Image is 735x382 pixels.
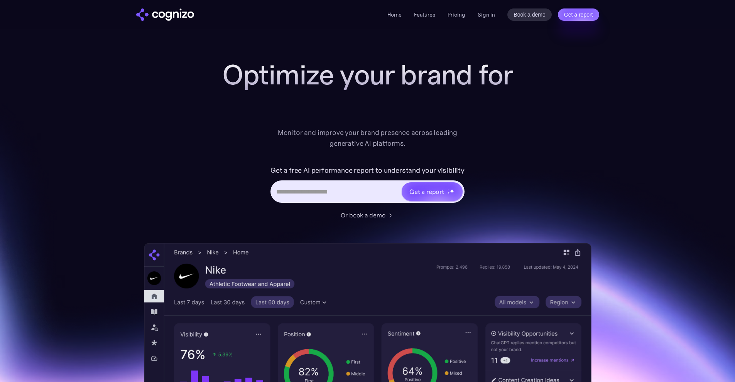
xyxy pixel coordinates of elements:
[507,8,552,21] a: Book a demo
[213,59,522,90] h1: Optimize your brand for
[414,11,435,18] a: Features
[409,187,444,196] div: Get a report
[401,182,463,202] a: Get a reportstarstarstar
[448,192,450,194] img: star
[341,210,395,220] a: Or book a demo
[270,164,465,207] form: Hero URL Input Form
[341,210,385,220] div: Or book a demo
[478,10,495,19] a: Sign in
[273,127,463,149] div: Monitor and improve your brand presence across leading generative AI platforms.
[448,189,449,190] img: star
[387,11,402,18] a: Home
[270,164,465,177] label: Get a free AI performance report to understand your visibility
[449,188,455,194] img: star
[136,8,194,21] a: home
[558,8,599,21] a: Get a report
[136,8,194,21] img: cognizo logo
[448,11,465,18] a: Pricing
